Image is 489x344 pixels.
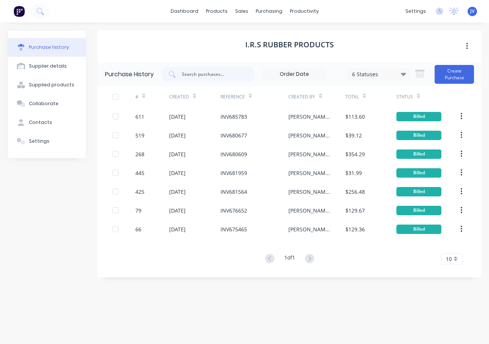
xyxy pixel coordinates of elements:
[202,6,231,17] div: products
[135,94,138,100] div: #
[220,169,247,177] div: INV681959
[288,207,330,214] div: [PERSON_NAME]
[345,225,365,233] div: $129.36
[135,169,144,177] div: 445
[169,207,186,214] div: [DATE]
[245,40,334,49] h1: I.R.S Rubber Products
[288,131,330,139] div: [PERSON_NAME]
[263,69,326,80] input: Order Date
[288,169,330,177] div: [PERSON_NAME]
[135,225,141,233] div: 66
[396,112,441,121] div: Billed
[288,150,330,158] div: [PERSON_NAME]
[135,207,141,214] div: 79
[8,57,86,75] button: Supplier details
[396,131,441,140] div: Billed
[288,94,315,100] div: Created By
[396,187,441,196] div: Billed
[169,225,186,233] div: [DATE]
[167,6,202,17] a: dashboard
[345,188,365,196] div: $256.48
[29,138,49,145] div: Settings
[220,113,247,121] div: INV685783
[8,38,86,57] button: Purchase history
[29,81,74,88] div: Supplied products
[252,6,286,17] div: purchasing
[135,150,144,158] div: 268
[8,94,86,113] button: Collaborate
[29,63,67,69] div: Supplier details
[169,150,186,158] div: [DATE]
[29,119,52,126] div: Contacts
[8,75,86,94] button: Supplied products
[345,169,362,177] div: $31.99
[396,149,441,159] div: Billed
[8,113,86,132] button: Contacts
[231,6,252,17] div: sales
[105,70,154,79] div: Purchase History
[288,225,330,233] div: [PERSON_NAME]
[169,94,189,100] div: Created
[220,207,247,214] div: INV676652
[435,65,474,84] button: Create Purchase
[396,168,441,178] div: Billed
[29,44,69,51] div: Purchase history
[402,6,430,17] div: settings
[345,131,362,139] div: $39.12
[396,206,441,215] div: Billed
[345,113,365,121] div: $113.60
[169,188,186,196] div: [DATE]
[169,131,186,139] div: [DATE]
[135,113,144,121] div: 611
[135,188,144,196] div: 425
[169,169,186,177] div: [DATE]
[288,188,330,196] div: [PERSON_NAME]
[288,113,330,121] div: [PERSON_NAME]
[470,8,474,15] span: JV
[13,6,25,17] img: Factory
[220,225,247,233] div: INV675465
[396,94,413,100] div: Status
[220,94,245,100] div: Reference
[220,131,247,139] div: INV680677
[345,207,365,214] div: $129.67
[286,6,322,17] div: productivity
[29,100,58,107] div: Collaborate
[352,70,406,78] div: 6 Statuses
[169,113,186,121] div: [DATE]
[181,71,243,78] input: Search purchases...
[284,253,295,264] div: 1 of 1
[135,131,144,139] div: 519
[345,150,365,158] div: $354.29
[220,150,247,158] div: INV680609
[396,225,441,234] div: Billed
[446,255,452,263] span: 10
[220,188,247,196] div: INV681564
[8,132,86,151] button: Settings
[345,94,359,100] div: Total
